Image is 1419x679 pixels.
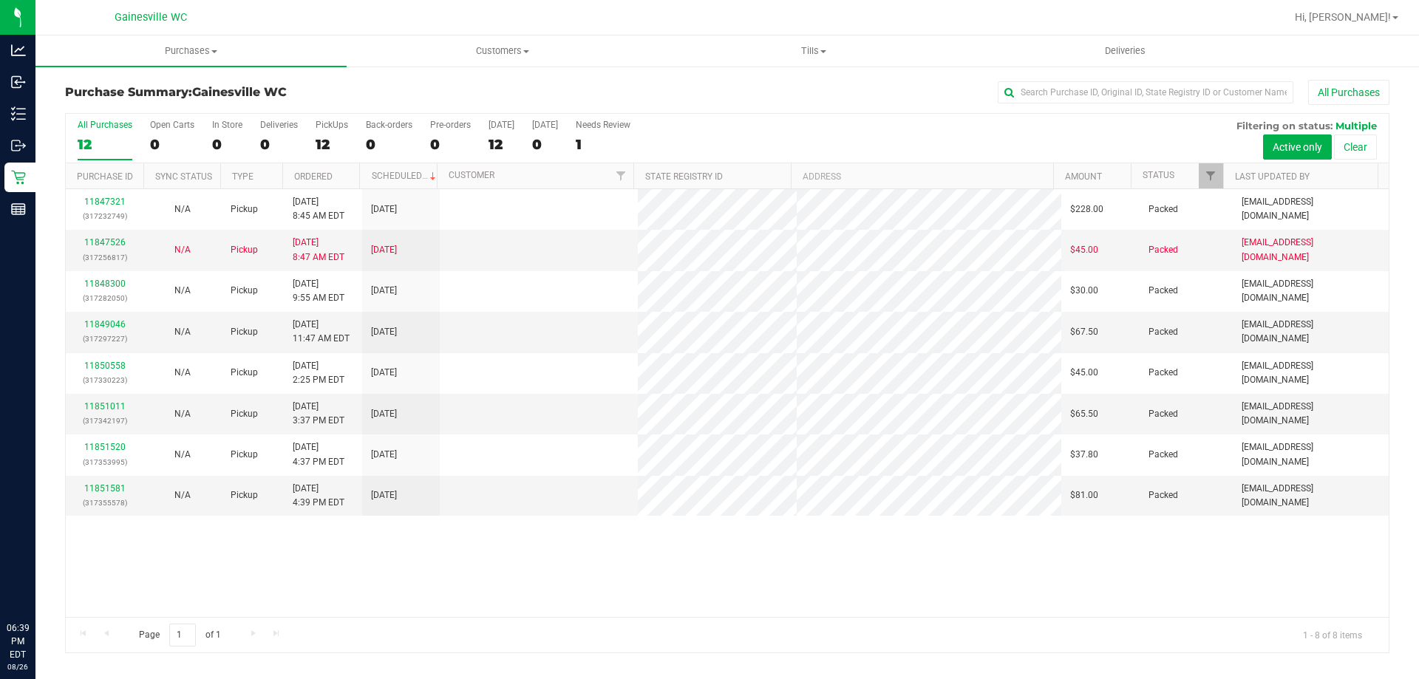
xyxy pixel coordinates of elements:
span: Pickup [231,366,258,380]
div: 0 [532,136,558,153]
a: Customers [347,35,658,66]
span: [EMAIL_ADDRESS][DOMAIN_NAME] [1242,195,1380,223]
p: (317330223) [75,373,135,387]
a: Purchase ID [77,171,133,182]
span: [DATE] [371,488,397,502]
span: Page of 1 [126,624,233,646]
div: [DATE] [489,120,514,130]
button: N/A [174,488,191,502]
span: $65.50 [1070,407,1098,421]
span: Filtering on status: [1236,120,1333,132]
span: $67.50 [1070,325,1098,339]
div: Pre-orders [430,120,471,130]
a: Tills [658,35,969,66]
span: $45.00 [1070,366,1098,380]
inline-svg: Analytics [11,43,26,58]
span: Pickup [231,488,258,502]
span: $37.80 [1070,448,1098,462]
span: Pickup [231,325,258,339]
span: [DATE] [371,284,397,298]
button: N/A [174,407,191,421]
span: $81.00 [1070,488,1098,502]
div: 12 [489,136,514,153]
div: Open Carts [150,120,194,130]
p: (317353995) [75,455,135,469]
a: 11850558 [84,361,126,371]
a: Last Updated By [1235,171,1310,182]
div: [DATE] [532,120,558,130]
span: Not Applicable [174,449,191,460]
span: $30.00 [1070,284,1098,298]
span: [DATE] 3:37 PM EDT [293,400,344,428]
a: Scheduled [372,171,439,181]
inline-svg: Inbound [11,75,26,89]
a: 11847321 [84,197,126,207]
a: 11847526 [84,237,126,248]
a: Deliveries [970,35,1281,66]
div: 0 [366,136,412,153]
span: Not Applicable [174,285,191,296]
span: Multiple [1335,120,1377,132]
div: 12 [316,136,348,153]
a: 11851011 [84,401,126,412]
span: Customers [347,44,657,58]
span: Packed [1149,325,1178,339]
a: Filter [1199,163,1223,188]
span: [DATE] 9:55 AM EDT [293,277,344,305]
button: Clear [1334,134,1377,160]
span: Pickup [231,448,258,462]
span: Hi, [PERSON_NAME]! [1295,11,1391,23]
iframe: Resource center [15,561,59,605]
span: Packed [1149,448,1178,462]
a: Status [1143,170,1174,180]
div: 12 [78,136,132,153]
span: [EMAIL_ADDRESS][DOMAIN_NAME] [1242,482,1380,510]
input: 1 [169,624,196,646]
a: 11851581 [84,483,126,494]
button: N/A [174,243,191,257]
span: Not Applicable [174,204,191,214]
span: [EMAIL_ADDRESS][DOMAIN_NAME] [1242,277,1380,305]
span: Packed [1149,202,1178,216]
div: Needs Review [576,120,630,130]
span: [EMAIL_ADDRESS][DOMAIN_NAME] [1242,440,1380,468]
div: In Store [212,120,242,130]
a: Sync Status [155,171,212,182]
button: Active only [1263,134,1332,160]
th: Address [791,163,1053,189]
p: (317297227) [75,332,135,346]
button: N/A [174,366,191,380]
button: N/A [174,202,191,216]
span: [EMAIL_ADDRESS][DOMAIN_NAME] [1242,359,1380,387]
inline-svg: Inventory [11,106,26,121]
span: [DATE] 4:37 PM EDT [293,440,344,468]
span: Not Applicable [174,327,191,337]
p: 08/26 [7,661,29,672]
div: 0 [430,136,471,153]
span: [DATE] 2:25 PM EDT [293,359,344,387]
button: N/A [174,284,191,298]
inline-svg: Reports [11,202,26,216]
inline-svg: Retail [11,170,26,185]
span: [DATE] [371,202,397,216]
button: N/A [174,325,191,339]
span: Purchases [35,44,347,58]
div: 0 [150,136,194,153]
div: All Purchases [78,120,132,130]
div: Deliveries [260,120,298,130]
span: Pickup [231,243,258,257]
span: [DATE] [371,366,397,380]
span: $228.00 [1070,202,1103,216]
span: Packed [1149,407,1178,421]
a: Purchases [35,35,347,66]
span: 1 - 8 of 8 items [1291,624,1374,646]
p: (317282050) [75,291,135,305]
button: N/A [174,448,191,462]
span: [DATE] 8:45 AM EDT [293,195,344,223]
span: [DATE] [371,407,397,421]
p: (317342197) [75,414,135,428]
h3: Purchase Summary: [65,86,506,99]
a: 11848300 [84,279,126,289]
span: $45.00 [1070,243,1098,257]
span: Packed [1149,243,1178,257]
